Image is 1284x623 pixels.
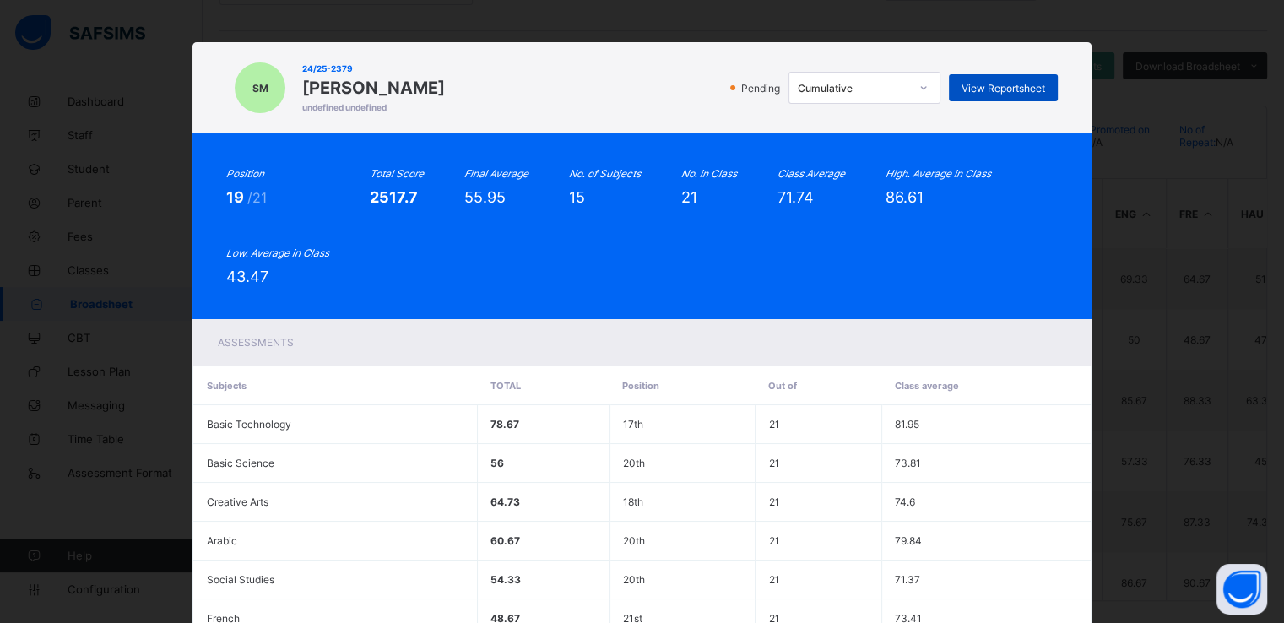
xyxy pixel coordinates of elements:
span: 18th [623,496,643,508]
span: 21 [768,534,779,547]
i: No. of Subjects [569,167,641,180]
span: 78.67 [490,418,519,431]
i: Total Score [370,167,424,180]
span: Total [490,380,521,392]
span: Basic Technology [207,418,291,431]
span: 79.84 [895,534,922,547]
i: Final Average [464,167,528,180]
span: /21 [247,189,267,206]
i: No. in Class [681,167,737,180]
span: Out of [768,380,797,392]
div: Cumulative [798,82,909,95]
span: 81.95 [895,418,919,431]
span: Social Studies [207,573,274,586]
span: 2517.7 [370,188,418,206]
span: 20th [623,573,645,586]
span: 21 [768,573,779,586]
span: 21 [768,418,779,431]
span: Class average [894,380,958,392]
span: SM [252,82,268,95]
span: 74.6 [895,496,915,508]
i: Position [226,167,264,180]
span: 21 [768,496,779,508]
span: 21 [681,188,697,206]
i: Class Average [777,167,845,180]
span: 54.33 [490,573,521,586]
span: 71.37 [895,573,920,586]
span: 56 [490,457,504,469]
span: View Reportsheet [962,82,1045,95]
span: 20th [623,534,645,547]
span: 24/25-2379 [302,63,445,73]
span: Position [622,380,659,392]
span: undefined undefined [302,102,445,112]
span: 43.47 [226,268,268,285]
span: 60.67 [490,534,520,547]
span: Assessments [218,336,294,349]
span: Basic Science [207,457,274,469]
span: 71.74 [777,188,814,206]
span: 55.95 [464,188,506,206]
span: 17th [623,418,643,431]
span: 64.73 [490,496,520,508]
span: 20th [623,457,645,469]
span: Arabic [207,534,237,547]
span: Creative Arts [207,496,268,508]
span: 21 [768,457,779,469]
span: Subjects [207,380,247,392]
span: 19 [226,188,247,206]
span: Pending [740,82,785,95]
span: 15 [569,188,585,206]
i: High. Average in Class [886,167,991,180]
span: [PERSON_NAME] [302,78,445,98]
button: Open asap [1216,564,1267,615]
span: 86.61 [886,188,924,206]
i: Low. Average in Class [226,246,329,259]
span: 73.81 [895,457,921,469]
